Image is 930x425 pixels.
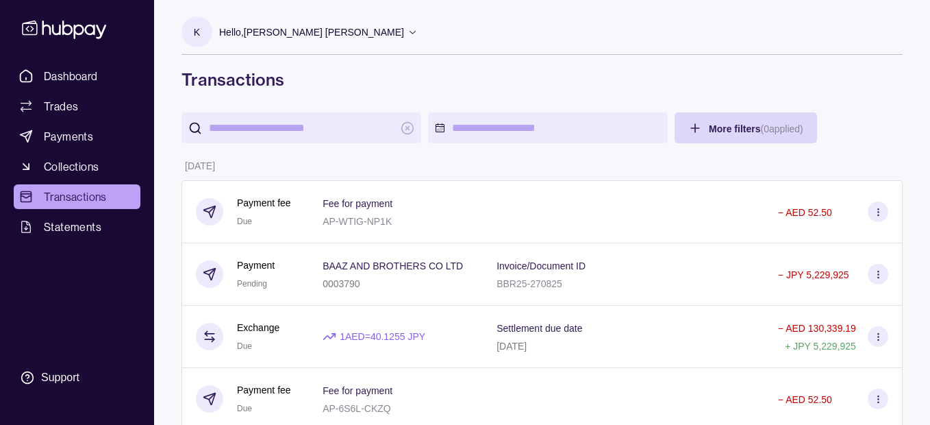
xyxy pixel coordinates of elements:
[323,216,392,227] p: AP-WTIG-NP1K
[181,69,903,90] h1: Transactions
[785,341,856,352] p: + JPY 5,229,925
[323,385,392,396] p: Fee for payment
[675,112,817,143] button: More filters(0applied)
[497,278,562,289] p: BBR25-270825
[44,158,99,175] span: Collections
[44,219,101,235] span: Statements
[323,260,463,271] p: BAAZ AND BROTHERS CO LTD
[14,94,140,119] a: Trades
[237,279,267,289] span: Pending
[209,112,394,143] input: search
[323,278,360,289] p: 0003790
[14,184,140,209] a: Transactions
[778,394,832,405] p: − AED 52.50
[185,160,215,171] p: [DATE]
[778,323,856,334] p: − AED 130,339.19
[237,382,291,398] p: Payment fee
[709,123,803,134] span: More filters
[14,64,140,88] a: Dashboard
[44,189,107,205] span: Transactions
[340,329,425,344] p: 1 AED = 40.1255 JPY
[497,341,527,352] p: [DATE]
[323,403,391,414] p: AP-6S6L-CKZQ
[237,320,279,335] p: Exchange
[14,154,140,179] a: Collections
[237,258,275,273] p: Payment
[14,124,140,149] a: Payments
[237,195,291,210] p: Payment fee
[44,98,78,114] span: Trades
[44,68,98,84] span: Dashboard
[44,128,93,145] span: Payments
[237,404,252,413] span: Due
[14,215,140,239] a: Statements
[14,363,140,392] a: Support
[778,207,832,218] p: − AED 52.50
[497,260,586,271] p: Invoice/Document ID
[194,25,200,40] p: K
[41,370,79,385] div: Support
[760,123,803,134] p: ( 0 applied)
[237,217,252,226] span: Due
[323,198,392,209] p: Fee for payment
[219,25,404,40] p: Hello, [PERSON_NAME] [PERSON_NAME]
[778,269,849,280] p: − JPY 5,229,925
[237,341,252,351] span: Due
[497,323,582,334] p: Settlement due date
